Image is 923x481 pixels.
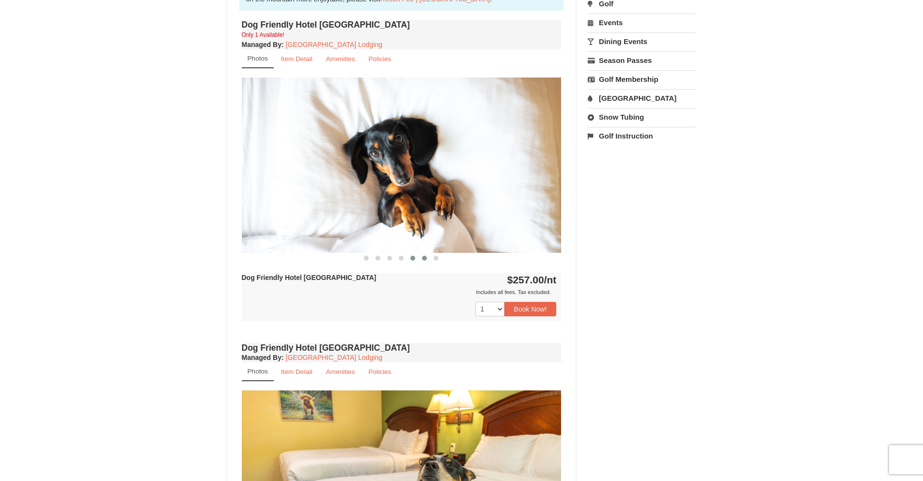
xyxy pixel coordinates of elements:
[242,78,562,252] img: 18876286-328-a814a688.jpg
[275,362,319,381] a: Item Detail
[326,368,355,375] small: Amenities
[588,108,696,126] a: Snow Tubing
[588,89,696,107] a: [GEOGRAPHIC_DATA]
[242,287,557,297] div: Includes all fees. Tax excluded.
[588,14,696,31] a: Events
[286,41,382,48] a: [GEOGRAPHIC_DATA] Lodging
[242,354,284,361] strong: :
[242,354,282,361] span: Managed By
[242,31,284,38] small: Only 1 Available!
[588,127,696,145] a: Golf Instruction
[362,362,397,381] a: Policies
[281,368,313,375] small: Item Detail
[242,41,284,48] strong: :
[588,51,696,69] a: Season Passes
[320,362,361,381] a: Amenities
[326,55,355,62] small: Amenities
[588,32,696,50] a: Dining Events
[507,274,557,285] strong: $257.00
[504,302,557,316] button: Book Now!
[281,55,313,62] small: Item Detail
[362,49,397,68] a: Policies
[275,49,319,68] a: Item Detail
[544,274,557,285] span: /nt
[242,20,562,30] h4: Dog Friendly Hotel [GEOGRAPHIC_DATA]
[588,70,696,88] a: Golf Membership
[286,354,382,361] a: [GEOGRAPHIC_DATA] Lodging
[242,362,274,381] a: Photos
[320,49,361,68] a: Amenities
[242,49,274,68] a: Photos
[242,274,376,281] strong: Dog Friendly Hotel [GEOGRAPHIC_DATA]
[368,55,391,62] small: Policies
[368,368,391,375] small: Policies
[248,55,268,62] small: Photos
[248,368,268,375] small: Photos
[242,41,282,48] span: Managed By
[242,343,562,353] h4: Dog Friendly Hotel [GEOGRAPHIC_DATA]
